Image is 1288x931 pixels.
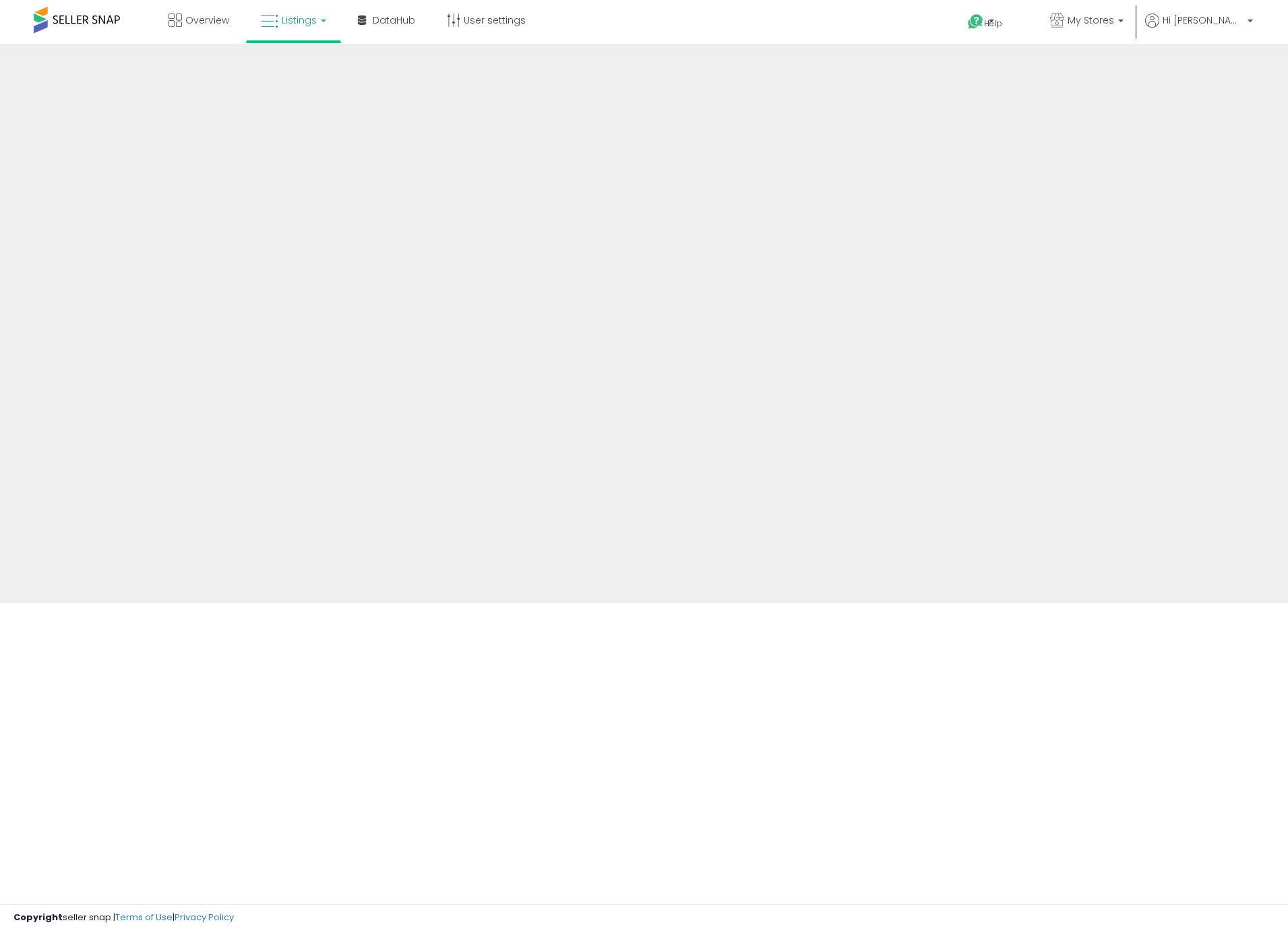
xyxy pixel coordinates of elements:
[984,18,1002,29] span: Help
[185,13,229,27] span: Overview
[373,13,415,27] span: DataHub
[967,13,984,30] i: Get Help
[957,3,1029,44] a: Help
[1163,13,1244,27] span: Hi [PERSON_NAME]
[282,13,317,27] span: Listings
[1145,13,1253,44] a: Hi [PERSON_NAME]
[1068,13,1114,27] span: My Stores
